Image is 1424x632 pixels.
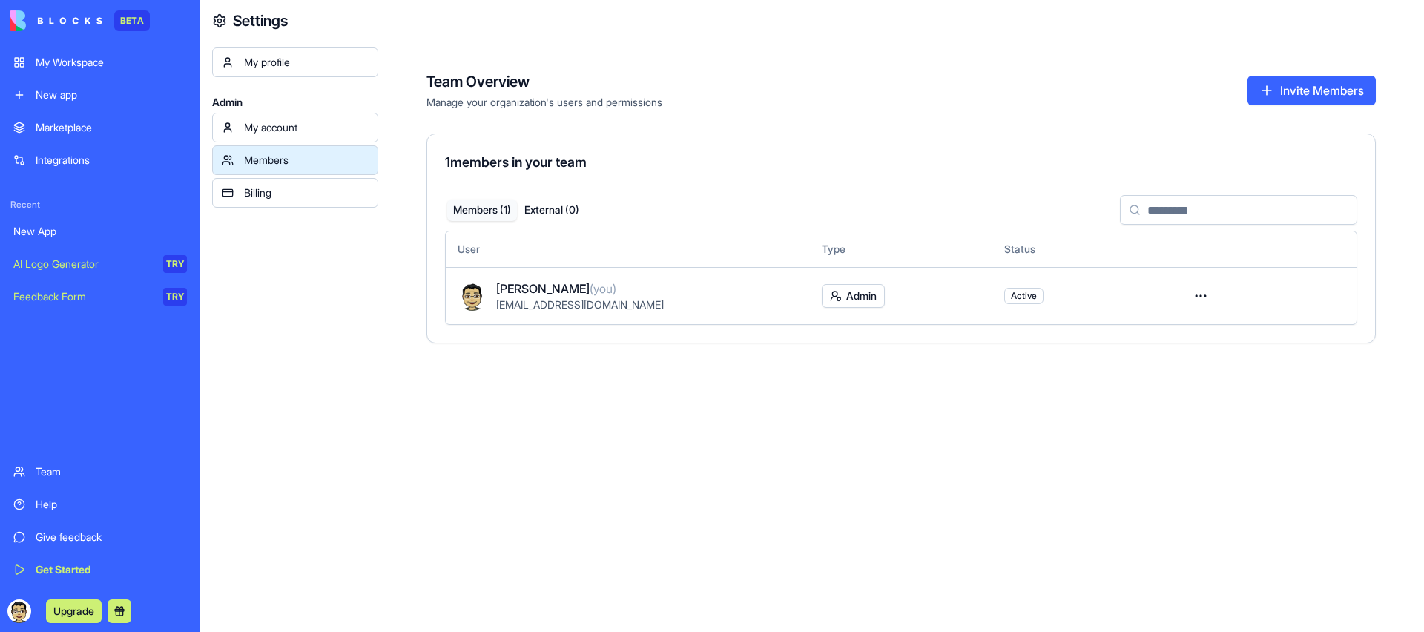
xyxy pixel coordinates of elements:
[36,530,187,544] div: Give feedback
[426,95,662,110] span: Manage your organization's users and permissions
[4,145,196,175] a: Integrations
[445,154,587,170] span: 1 members in your team
[46,603,102,618] a: Upgrade
[4,522,196,552] a: Give feedback
[846,289,877,303] span: Admin
[4,113,196,142] a: Marketplace
[517,200,587,221] button: External ( 0 )
[4,47,196,77] a: My Workspace
[7,599,31,623] img: Mati_hw2o6e.jpg
[4,555,196,585] a: Get Started
[36,120,187,135] div: Marketplace
[4,199,196,211] span: Recent
[4,490,196,519] a: Help
[212,178,378,208] a: Billing
[458,281,487,311] img: Mati_hw2o6e.jpg
[13,289,153,304] div: Feedback Form
[212,145,378,175] a: Members
[244,120,369,135] div: My account
[46,599,102,623] button: Upgrade
[496,280,616,297] span: [PERSON_NAME]
[10,10,102,31] img: logo
[36,464,187,479] div: Team
[446,231,810,267] th: User
[822,242,980,257] div: Type
[4,217,196,246] a: New App
[1011,290,1037,302] span: Active
[36,88,187,102] div: New app
[36,497,187,512] div: Help
[426,71,662,92] h4: Team Overview
[1247,76,1376,105] button: Invite Members
[10,10,150,31] a: BETA
[496,298,664,311] span: [EMAIL_ADDRESS][DOMAIN_NAME]
[13,224,187,239] div: New App
[4,457,196,487] a: Team
[36,55,187,70] div: My Workspace
[4,282,196,312] a: Feedback FormTRY
[244,185,369,200] div: Billing
[590,281,616,296] span: (you)
[212,95,378,110] span: Admin
[212,113,378,142] a: My account
[163,255,187,273] div: TRY
[4,249,196,279] a: AI Logo GeneratorTRY
[114,10,150,31] div: BETA
[822,284,885,308] button: Admin
[1004,242,1163,257] div: Status
[4,80,196,110] a: New app
[447,200,517,221] button: Members ( 1 )
[244,55,369,70] div: My profile
[36,562,187,577] div: Get Started
[163,288,187,306] div: TRY
[36,153,187,168] div: Integrations
[244,153,369,168] div: Members
[212,47,378,77] a: My profile
[233,10,288,31] h4: Settings
[13,257,153,271] div: AI Logo Generator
